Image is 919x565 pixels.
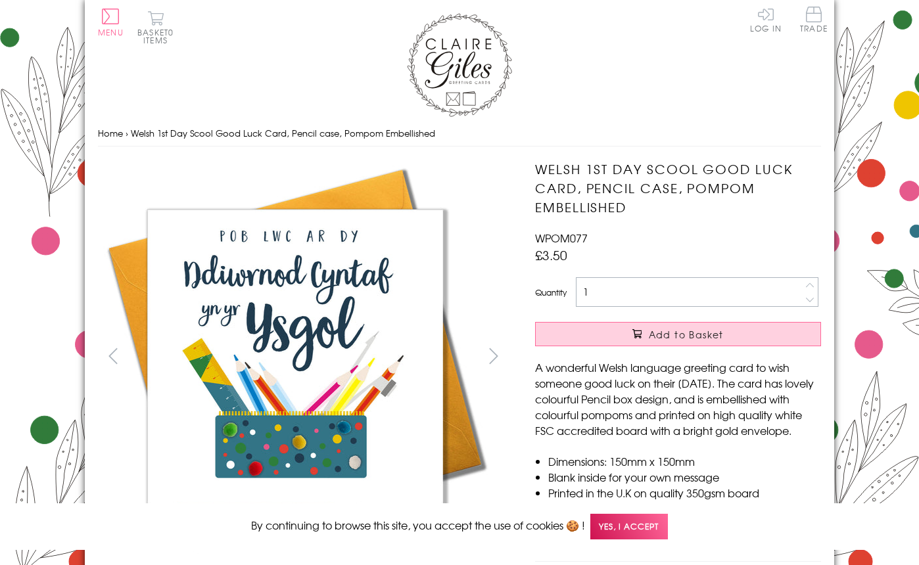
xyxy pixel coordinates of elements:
button: Add to Basket [535,322,821,346]
span: › [126,127,128,139]
a: Log In [750,7,782,32]
a: Trade [800,7,828,35]
span: Welsh 1st Day Scool Good Luck Card, Pencil case, Pompom Embellished [131,127,435,139]
span: £3.50 [535,246,567,264]
img: Claire Giles Greetings Cards [407,13,512,117]
img: Welsh 1st Day Scool Good Luck Card, Pencil case, Pompom Embellished [98,160,492,554]
span: Menu [98,26,124,38]
label: Quantity [535,286,567,298]
button: next [479,341,509,371]
span: 0 items [143,26,174,46]
a: Home [98,127,123,139]
span: Add to Basket [649,328,724,341]
h1: Welsh 1st Day Scool Good Luck Card, Pencil case, Pompom Embellished [535,160,821,216]
li: Printed in the U.K on quality 350gsm board [548,485,821,501]
button: Menu [98,9,124,36]
span: Trade [800,7,828,32]
p: A wonderful Welsh language greeting card to wish someone good luck on their [DATE]. The card has ... [535,359,821,438]
button: prev [98,341,128,371]
span: Yes, I accept [590,514,668,539]
img: Welsh 1st Day Scool Good Luck Card, Pencil case, Pompom Embellished [509,160,903,513]
li: Dimensions: 150mm x 150mm [548,453,821,469]
nav: breadcrumbs [98,120,821,147]
li: Comes wrapped in Compostable bag [548,501,821,516]
button: Basket0 items [137,11,174,44]
li: Blank inside for your own message [548,469,821,485]
span: WPOM077 [535,230,588,246]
